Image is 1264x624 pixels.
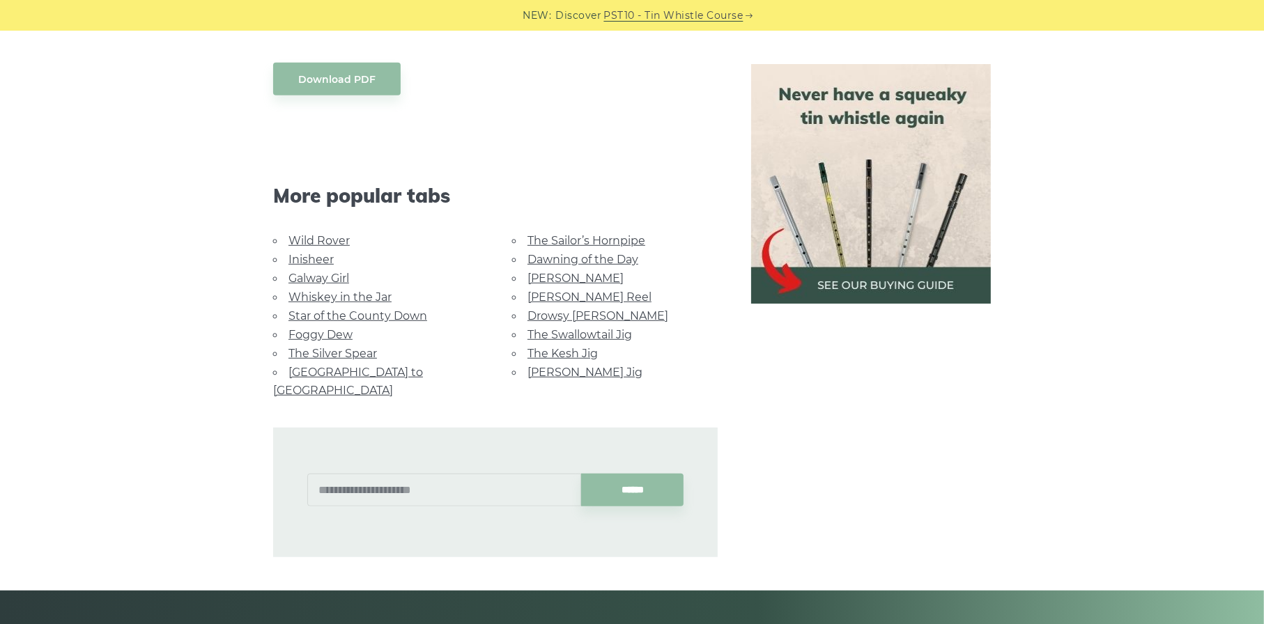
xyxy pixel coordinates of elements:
a: The Swallowtail Jig [527,328,632,341]
a: Whiskey in the Jar [288,290,392,304]
img: tin whistle buying guide [751,64,991,304]
span: NEW: [523,8,552,24]
a: The Sailor’s Hornpipe [527,234,645,247]
a: The Kesh Jig [527,347,598,360]
a: Download PDF [273,63,401,95]
a: [PERSON_NAME] Jig [527,366,642,379]
a: The Silver Spear [288,347,377,360]
a: PST10 - Tin Whistle Course [604,8,743,24]
a: [PERSON_NAME] [527,272,624,285]
a: Dawning of the Day [527,253,638,266]
a: Galway Girl [288,272,349,285]
a: Drowsy [PERSON_NAME] [527,309,668,322]
a: Inisheer [288,253,334,266]
span: More popular tabs [273,184,718,208]
a: Star of the County Down [288,309,427,322]
a: [PERSON_NAME] Reel [527,290,652,304]
a: Wild Rover [288,234,350,247]
a: Foggy Dew [288,328,353,341]
a: [GEOGRAPHIC_DATA] to [GEOGRAPHIC_DATA] [273,366,423,397]
span: Discover [556,8,602,24]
